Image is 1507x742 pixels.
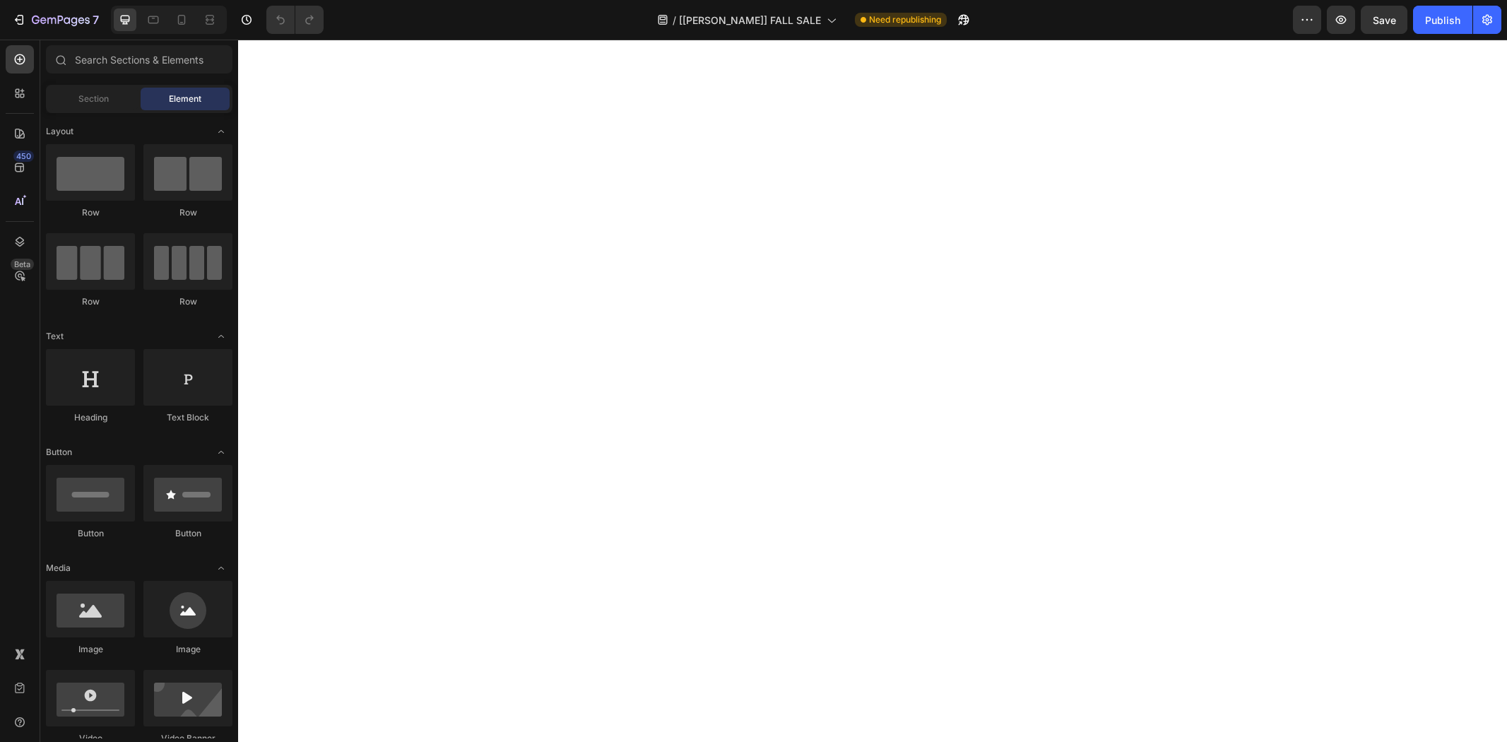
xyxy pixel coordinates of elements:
[46,45,232,73] input: Search Sections & Elements
[46,125,73,138] span: Layout
[13,151,34,162] div: 450
[238,40,1507,742] iframe: Design area
[679,13,821,28] span: [[PERSON_NAME]] FALL SALE
[46,330,64,343] span: Text
[93,11,99,28] p: 7
[266,6,324,34] div: Undo/Redo
[210,441,232,464] span: Toggle open
[11,259,34,270] div: Beta
[869,13,941,26] span: Need republishing
[143,411,232,424] div: Text Block
[1361,6,1407,34] button: Save
[210,120,232,143] span: Toggle open
[143,643,232,656] div: Image
[46,446,72,459] span: Button
[1373,14,1396,26] span: Save
[46,411,135,424] div: Heading
[46,562,71,575] span: Media
[673,13,676,28] span: /
[169,93,201,105] span: Element
[210,557,232,579] span: Toggle open
[46,206,135,219] div: Row
[46,643,135,656] div: Image
[210,325,232,348] span: Toggle open
[78,93,109,105] span: Section
[143,295,232,308] div: Row
[1425,13,1460,28] div: Publish
[46,527,135,540] div: Button
[46,295,135,308] div: Row
[143,206,232,219] div: Row
[6,6,105,34] button: 7
[1413,6,1472,34] button: Publish
[143,527,232,540] div: Button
